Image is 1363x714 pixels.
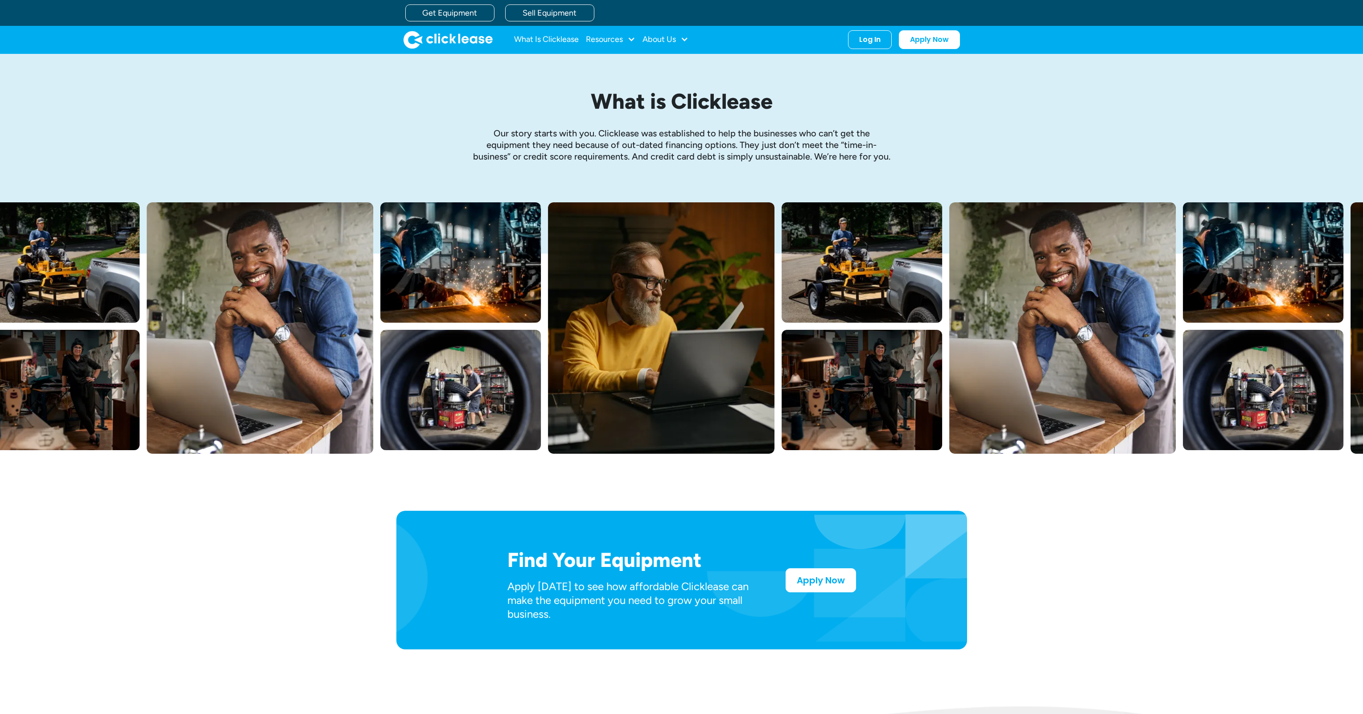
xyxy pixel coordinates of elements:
p: Apply [DATE] to see how affordable Clicklease can make the equipment you need to grow your small ... [507,579,757,621]
h1: What is Clicklease [472,90,891,113]
img: A welder in a large mask working on a large pipe [1183,202,1343,323]
a: Get Equipment [405,4,494,21]
img: a woman standing next to a sewing machine [782,330,942,450]
a: home [404,31,493,49]
a: What Is Clicklease [514,31,579,49]
img: A smiling man in a blue shirt and apron leaning over a table with a laptop [147,202,373,454]
div: About Us [642,31,688,49]
p: Our story starts with you. Clicklease was established to help the businesses who can’t get the eq... [472,127,891,162]
div: Log In [859,35,881,44]
a: Sell Equipment [505,4,594,21]
a: Apply Now [786,568,856,592]
img: Man with hat and blue shirt driving a yellow lawn mower onto a trailer [782,202,942,323]
h2: Find Your Equipment [507,548,757,571]
img: Bearded man in yellow sweter typing on his laptop while sitting at his desk [548,202,774,454]
a: Apply Now [899,30,960,49]
img: A man fitting a new tire on a rim [380,330,541,450]
div: Resources [586,31,635,49]
img: A welder in a large mask working on a large pipe [380,202,541,323]
img: Clicklease logo [404,31,493,49]
img: A smiling man in a blue shirt and apron leaning over a table with a laptop [949,202,1176,454]
img: A man fitting a new tire on a rim [1183,330,1343,450]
